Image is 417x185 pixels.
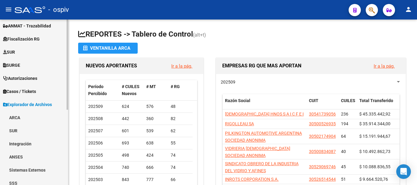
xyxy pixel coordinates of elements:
[86,63,137,69] span: NUEVOS APORTANTES
[171,140,190,147] div: 55
[341,177,346,182] span: 51
[359,121,390,126] span: $ 35.914.344,00
[122,164,141,171] div: 740
[171,103,190,110] div: 48
[88,116,103,121] span: 202508
[88,141,103,145] span: 202506
[225,98,250,103] span: Razón Social
[369,60,400,72] button: Ir a la pág.
[146,152,166,159] div: 424
[223,94,306,114] datatable-header-cell: Razón Social
[225,121,254,126] span: RIGOLLEAU SA
[306,94,339,114] datatable-header-cell: CUIT
[146,127,166,134] div: 539
[359,98,393,103] span: Total Transferido
[171,84,180,89] span: # RG
[225,177,279,182] span: INROTS CORPORATION S.A.
[225,112,304,116] span: [DEMOGRAPHIC_DATA] HNOS S A I C F E I
[171,127,190,134] div: 62
[78,29,407,40] h1: REPORTES -> Tablero de Control
[171,63,192,69] a: Ir a la pág.
[341,121,348,126] span: 194
[193,32,206,38] span: (alt+t)
[119,80,144,100] datatable-header-cell: # CUILES Nuevos
[359,164,390,169] span: $ 10.088.836,55
[309,177,336,182] span: 30526514544
[48,3,69,16] span: - ospiv
[341,98,355,103] span: CUILES
[309,98,318,103] span: CUIT
[171,152,190,159] div: 74
[146,115,166,122] div: 360
[122,152,141,159] div: 498
[221,80,235,84] span: 202509
[146,176,166,183] div: 777
[222,63,301,69] span: EMPRESAS RG QUE MAS APORTAN
[341,149,346,154] span: 40
[88,104,103,109] span: 202509
[122,84,140,96] span: # CUILES Nuevos
[122,127,141,134] div: 601
[225,161,299,173] span: SINDICATO OBRERO DE LA INDUSTRIA DEL VIDRIO Y AFINES
[225,131,302,143] span: PILKINGTON AUTOMOTIVE ARGENTINA SOCIEDAD ANONIMA
[88,153,103,158] span: 202505
[78,43,138,54] button: Ventanilla ARCA
[309,134,336,139] span: 30502174904
[396,164,411,179] div: Open Intercom Messenger
[359,177,388,182] span: $ 9.664.520,76
[309,149,336,154] span: 30500834087
[146,84,156,89] span: # MT
[144,80,168,100] datatable-header-cell: # MT
[405,6,412,13] mat-icon: person
[171,115,190,122] div: 82
[341,112,348,116] span: 236
[168,80,193,100] datatable-header-cell: # RG
[5,6,12,13] mat-icon: menu
[341,134,346,139] span: 64
[3,49,15,55] span: SUR
[171,164,190,171] div: 74
[122,176,141,183] div: 843
[122,140,141,147] div: 693
[122,103,141,110] div: 624
[359,149,390,154] span: $ 10.492.862,73
[3,88,36,95] span: Casos / Tickets
[3,75,37,82] span: Autorizaciones
[359,134,390,139] span: $ 15.191.944,67
[166,60,197,72] button: Ir a la pág.
[309,164,336,169] span: 30529069746
[171,176,190,183] div: 66
[3,23,51,29] span: ANMAT - Trazabilidad
[88,165,103,170] span: 202504
[88,128,103,133] span: 202507
[86,80,119,100] datatable-header-cell: Período Percibido
[3,101,52,108] span: Explorador de Archivos
[359,112,390,116] span: $ 45.335.442,92
[339,94,357,114] datatable-header-cell: CUILES
[309,121,336,126] span: 30500526935
[146,140,166,147] div: 638
[88,177,103,182] span: 202503
[3,36,40,42] span: Fiscalización RG
[122,115,141,122] div: 442
[341,164,346,169] span: 45
[3,62,20,69] span: SURGE
[357,94,400,114] datatable-header-cell: Total Transferido
[374,63,395,69] a: Ir a la pág.
[83,43,133,54] div: Ventanilla ARCA
[309,112,336,116] span: 30541739056
[146,103,166,110] div: 576
[225,146,290,158] span: VIDRIERIA [DEMOGRAPHIC_DATA] SOCIEDAD ANONIMA
[88,84,107,96] span: Período Percibido
[146,164,166,171] div: 666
